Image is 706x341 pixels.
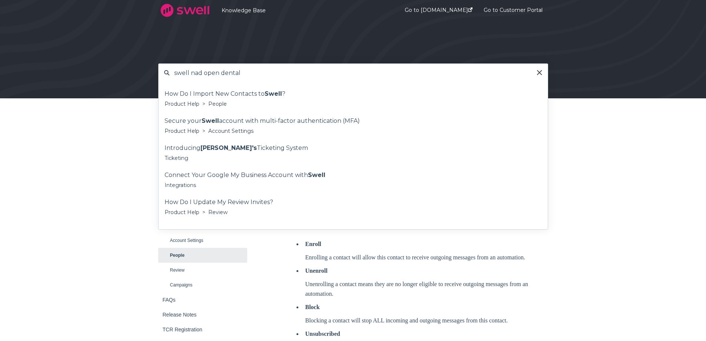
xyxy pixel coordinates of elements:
img: company logo [158,1,212,20]
strong: Block [305,304,320,310]
div: Ticketing [165,154,542,163]
a: Connect Your Google My Business Account withSwellIntegrations [159,166,548,193]
div: FAQs [163,297,235,303]
div: How Do I Import New Contacts to ? [165,88,542,99]
strong: Unenroll [305,268,328,274]
a: Secure yourSwellaccount with multi-factor authentication (MFA)Product Help > Account Settings [159,112,548,139]
input: Search for answers [170,65,537,81]
a: TCR Registration [158,322,247,337]
a: Introducing[PERSON_NAME]'sTicketing SystemTicketing [159,139,548,166]
a: How Do I Update My Review Invites?Product Help > Review [159,193,548,220]
div: Connect Your Google My Business Account with [165,170,542,181]
a: Campaigns [158,278,247,292]
div: Secure your account with multi-factor authentication (MFA) [165,115,542,127]
div: Product Help > People [165,99,542,108]
span: Swell [308,171,325,178]
div: How Do I Update My Review Invites? [165,197,542,208]
div: TCR Registration [163,327,235,332]
strong: Unsubscribed [305,331,340,337]
a: Review [158,263,247,278]
div: Release Notes [163,312,235,318]
p: Unenrolling a contact means they are no longer eligible to receive outgoing messages from an auto... [305,279,548,299]
a: Account Settings [158,233,247,248]
p: Blocking a contact will stop ALL incoming and outgoing messages from this contact. [305,316,548,325]
div: Introducing Ticketing System [165,142,542,154]
p: Enrolling a contact will allow this contact to receive outgoing messages from an automation. [305,253,548,262]
strong: Enroll [305,241,321,247]
span: Swell [202,117,219,124]
div: Product Help > Account Settings [165,127,542,135]
a: FAQs [158,292,247,307]
a: People [158,248,247,263]
span: Swell [265,90,282,97]
a: How Do I Import New Contacts toSwell?Product Help > People [159,85,548,112]
a: Release Notes [158,307,247,322]
a: Knowledge Base [222,7,382,14]
div: Product Help > Review [165,208,542,217]
div: Integrations [165,181,542,190]
span: [PERSON_NAME]'s [200,144,257,151]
